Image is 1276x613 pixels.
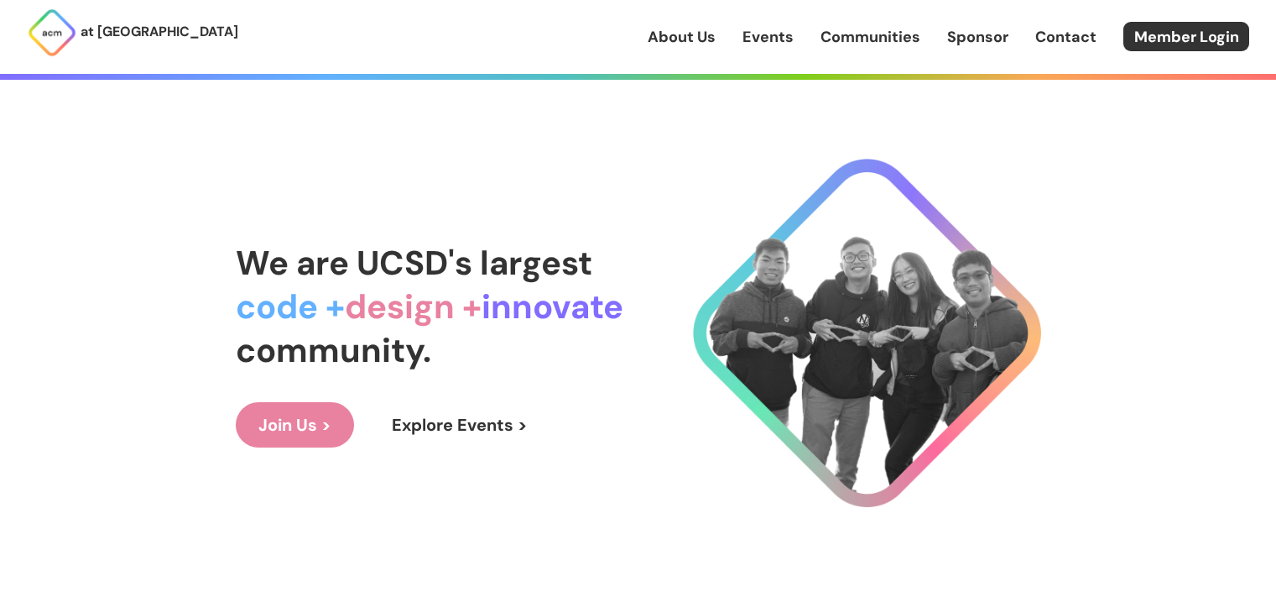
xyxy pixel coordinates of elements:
a: Join Us > [236,402,354,448]
span: community. [236,328,431,372]
a: Communities [820,26,920,48]
a: at [GEOGRAPHIC_DATA] [27,8,238,58]
img: ACM Logo [27,8,77,58]
a: About Us [648,26,716,48]
a: Explore Events > [369,402,550,448]
img: Cool Logo [693,159,1041,507]
span: code + [236,285,345,328]
span: We are UCSD's largest [236,241,592,285]
a: Events [742,26,794,48]
a: Member Login [1123,22,1249,51]
a: Sponsor [947,26,1008,48]
p: at [GEOGRAPHIC_DATA] [81,21,238,43]
span: design + [345,285,482,328]
span: innovate [482,285,623,328]
a: Contact [1035,26,1096,48]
